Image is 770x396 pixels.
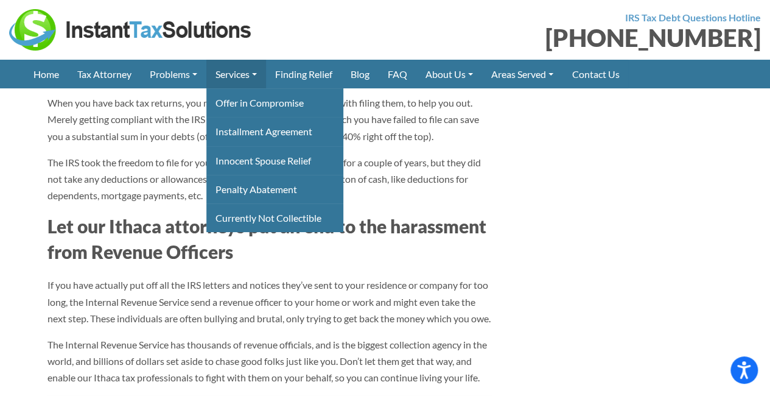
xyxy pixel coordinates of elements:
a: Installment Agreement [206,117,343,146]
p: The Internal Revenue Service has thousands of revenue officials, and is the biggest collection ag... [47,336,492,386]
a: Currently Not Collectible [206,203,343,232]
img: Instant Tax Solutions Logo [9,9,253,51]
div: [PHONE_NUMBER] [394,26,761,50]
a: Contact Us [562,60,628,88]
a: Home [24,60,68,88]
a: Innocent Spouse Relief [206,146,343,175]
a: About Us [416,60,482,88]
a: FAQ [379,60,416,88]
a: Problems [141,60,206,88]
a: Tax Attorney [68,60,141,88]
a: Services [206,60,266,88]
p: If you have actually put off all the IRS letters and notices they’ve sent to your residence or co... [47,277,492,327]
a: Penalty Abatement [206,175,343,203]
p: The IRS took the freedom to file for you by failing to file you tax returns for a couple of years... [47,154,492,204]
a: Finding Relief [266,60,341,88]
a: Areas Served [482,60,562,88]
a: Blog [341,60,379,88]
a: Offer in Compromise [206,88,343,117]
h3: Let our Ithaca attorneys put an end to the harassment from Revenue Officers [47,213,492,264]
strong: IRS Tax Debt Questions Hotline [625,12,761,23]
a: Instant Tax Solutions Logo [9,23,253,34]
p: When you have back tax returns, you must telephone our Ithaca team with filing them, to help you ... [47,94,492,144]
